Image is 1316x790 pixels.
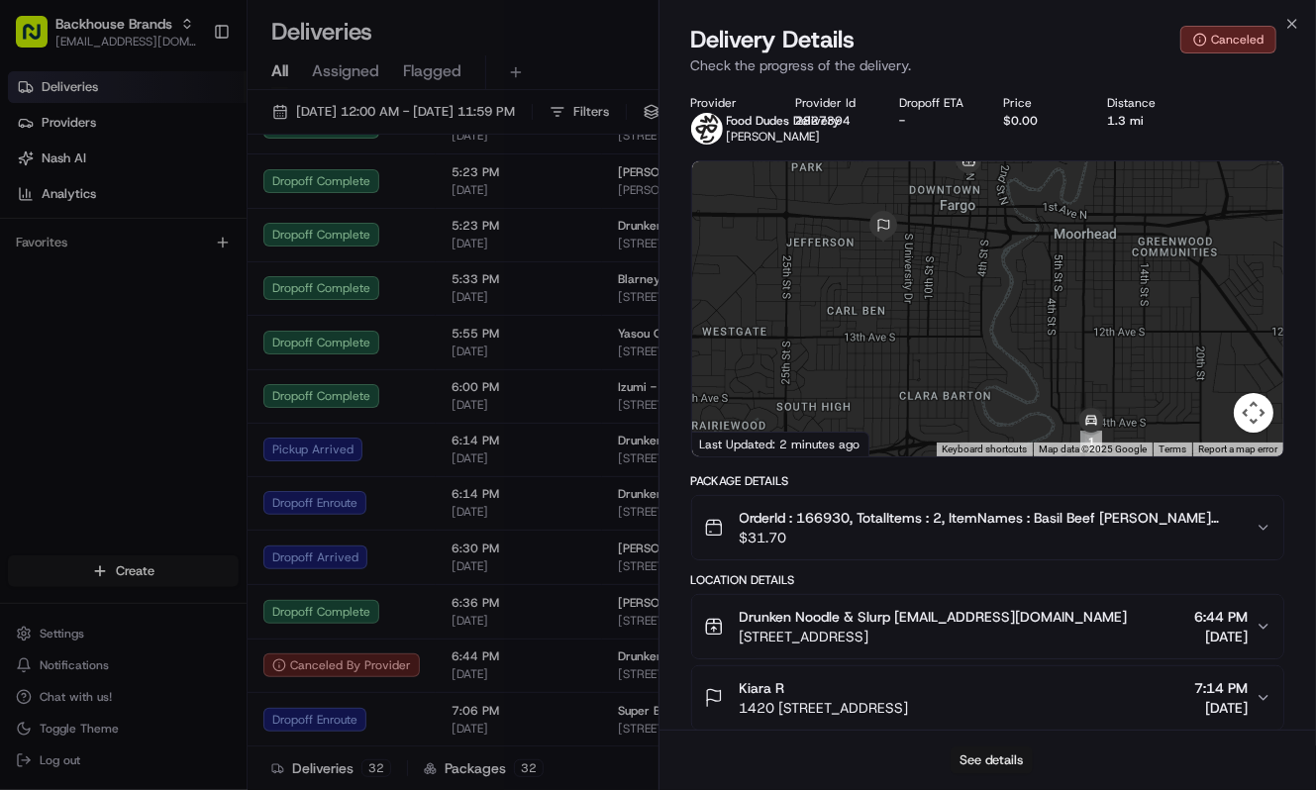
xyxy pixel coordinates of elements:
span: Map data ©2025 Google [1039,444,1147,454]
div: Dropoff ETA [899,95,971,111]
span: Knowledge Base [40,444,152,463]
span: 7:14 PM [1194,678,1248,698]
span: • [164,361,171,377]
button: Drunken Noodle & Slurp [EMAIL_ADDRESS][DOMAIN_NAME][STREET_ADDRESS]6:44 PM[DATE] [692,595,1284,658]
img: 1736555255976-a54dd68f-1ca7-489b-9aae-adbdc363a1c4 [40,362,55,378]
div: Package Details [691,473,1285,489]
span: [STREET_ADDRESS] [740,627,1128,646]
button: Map camera controls [1234,393,1273,433]
a: Terms (opens in new tab) [1159,444,1186,454]
span: API Documentation [187,444,318,463]
span: [DATE] [1194,627,1248,646]
a: 💻API Documentation [159,436,326,471]
button: Canceled [1180,26,1276,53]
span: Drunken Noodle & Slurp [EMAIL_ADDRESS][DOMAIN_NAME] [740,607,1128,627]
span: Food Dudes Delivery [727,113,841,129]
span: OrderId : 166930, TotalItems : 2, ItemNames : Basil Beef [PERSON_NAME] Chicken Rice [740,508,1241,528]
span: $31.70 [740,528,1241,547]
img: food_dudes.png [691,113,723,145]
p: Welcome 👋 [20,80,360,112]
span: • [142,308,149,324]
a: Powered byPylon [140,491,240,507]
img: Nash [20,21,59,60]
span: 1420 [STREET_ADDRESS] [740,698,909,718]
div: 📗 [20,445,36,461]
div: Provider Id [795,95,867,111]
a: Report a map error [1198,444,1277,454]
div: Last Updated: 2 minutes ago [692,432,869,456]
div: Provider [691,95,763,111]
div: 💻 [167,445,183,461]
span: Kiara R [740,678,785,698]
span: 6:44 PM [1194,607,1248,627]
span: FDD Support [61,308,138,324]
img: FDD Support [20,289,51,321]
img: 1736555255976-a54dd68f-1ca7-489b-9aae-adbdc363a1c4 [20,190,55,226]
div: Past conversations [20,258,133,274]
img: Google [697,431,762,456]
span: [PERSON_NAME] [727,129,821,145]
a: 📗Knowledge Base [12,436,159,471]
button: 2827394 [795,113,851,129]
button: Keyboard shortcuts [942,443,1027,456]
button: See details [951,746,1033,774]
a: Open this area in Google Maps (opens a new window) [697,431,762,456]
span: [DATE] [1194,698,1248,718]
div: 1.3 mi [1108,113,1180,129]
div: Price [1003,95,1075,111]
img: 9188753566659_6852d8bf1fb38e338040_72.png [42,190,77,226]
div: Start new chat [89,190,325,210]
img: Asif Zaman Khan [20,343,51,374]
span: [DATE] [152,308,193,324]
div: Distance [1108,95,1180,111]
span: [DATE] [175,361,216,377]
div: - [899,113,971,129]
span: [PERSON_NAME] [61,361,160,377]
span: Delivery Details [691,24,856,55]
div: 1 [1080,431,1102,452]
button: Start new chat [337,196,360,220]
button: See all [307,254,360,278]
div: Location Details [691,572,1285,588]
div: We're available if you need us! [89,210,272,226]
span: Pylon [197,492,240,507]
div: $0.00 [1003,113,1075,129]
input: Clear [51,129,327,149]
button: OrderId : 166930, TotalItems : 2, ItemNames : Basil Beef [PERSON_NAME] Chicken Rice$31.70 [692,496,1284,559]
p: Check the progress of the delivery. [691,55,1285,75]
button: Kiara R1420 [STREET_ADDRESS]7:14 PM[DATE] [692,666,1284,730]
